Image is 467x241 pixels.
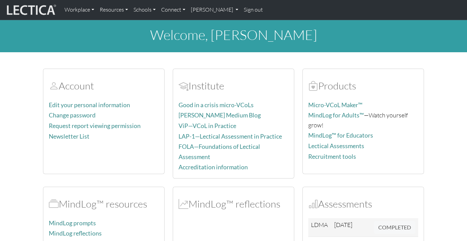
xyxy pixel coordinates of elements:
a: Change password [49,112,96,119]
a: Newsletter List [49,133,89,140]
td: LDMA [308,218,331,237]
a: MindLog for Adults™ [308,112,364,119]
a: Resources [97,3,131,17]
a: [PERSON_NAME] Medium Blog [179,112,261,119]
a: Recruitment tools [308,153,356,160]
h2: MindLog™ reflections [179,198,288,210]
h2: MindLog™ resources [49,198,159,210]
h2: Account [49,80,159,92]
a: [PERSON_NAME] [188,3,241,17]
a: Edit your personal information [49,101,130,109]
a: Schools [131,3,158,17]
a: Request report viewing permission [49,122,141,129]
h2: Assessments [308,198,418,210]
a: LAP-1—Lectical Assessment in Practice [179,133,282,140]
a: MindLog™ for Educators [308,132,373,139]
a: MindLog prompts [49,219,96,227]
span: Account [179,80,188,92]
span: Products [308,80,318,92]
h2: Institute [179,80,288,92]
a: ViP—VCoL in Practice [179,122,236,129]
a: Micro-VCoL Maker™ [308,101,363,109]
a: Good in a crisis micro-VCoLs [179,101,254,109]
img: lecticalive [5,3,56,16]
p: —Watch yourself grow! [308,110,418,130]
a: MindLog reflections [49,230,102,237]
span: Account [49,80,59,92]
span: [DATE] [334,221,352,228]
a: Workplace [62,3,97,17]
a: Lectical Assessments [308,142,364,150]
h2: Products [308,80,418,92]
a: Connect [158,3,188,17]
span: Assessments [308,198,318,210]
a: FOLA—Foundations of Lectical Assessment [179,143,260,160]
a: Accreditation information [179,164,248,171]
a: Sign out [241,3,266,17]
span: MindLog™ resources [49,198,59,210]
span: MindLog [179,198,188,210]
